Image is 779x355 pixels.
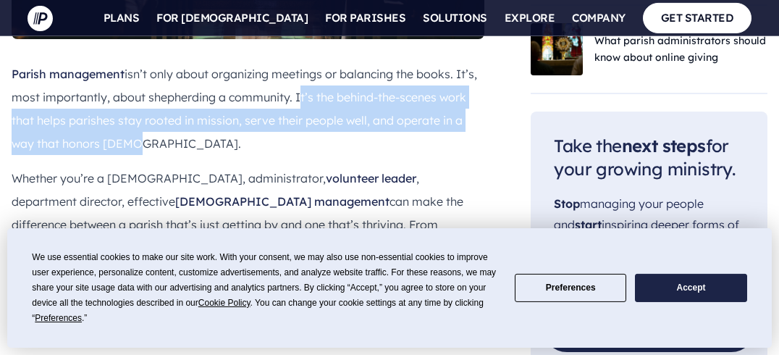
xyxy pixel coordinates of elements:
[554,135,735,180] span: Take the for your growing ministry.
[12,67,125,81] a: Parish management
[35,313,82,323] span: Preferences
[531,23,583,75] img: Church Community Supported by Online Giving
[635,274,746,302] button: Accept
[7,228,772,348] div: Cookie Consent Prompt
[175,194,389,209] a: [DEMOGRAPHIC_DATA] management
[554,196,580,211] span: Stop
[575,217,602,232] span: start
[515,274,626,302] button: Preferences
[32,250,497,326] div: We use essential cookies to make our site work. With your consent, we may also use non-essential ...
[643,3,752,33] a: GET STARTED
[622,135,706,156] span: next steps
[12,167,484,283] p: Whether you’re a [DEMOGRAPHIC_DATA], administrator, , department director, effective can make the...
[554,193,744,256] p: managing your people and inspiring deeper forms of community.
[326,171,416,185] a: volunteer leader
[12,62,484,155] p: isn’t only about organizing meetings or balancing the books. It’s, most importantly, about shephe...
[594,34,766,64] a: What parish administrators should know about online giving
[198,298,250,308] span: Cookie Policy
